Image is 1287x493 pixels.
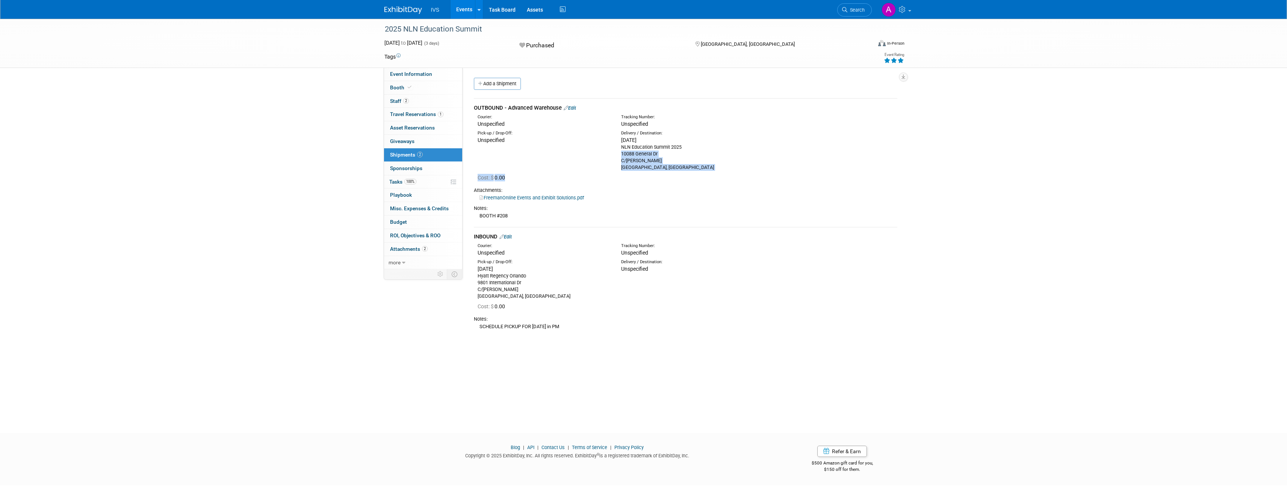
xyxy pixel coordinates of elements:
div: Notes: [474,205,897,212]
a: Asset Reservations [384,121,462,134]
span: to [400,40,407,46]
a: Blog [511,445,520,450]
div: Unspecified [478,120,610,128]
span: [GEOGRAPHIC_DATA], [GEOGRAPHIC_DATA] [701,41,795,47]
div: Pick-up / Drop-Off: [478,259,610,265]
a: Add a Shipment [474,78,521,90]
div: Tracking Number: [621,114,789,120]
a: Travel Reservations1 [384,108,462,121]
div: Delivery / Destination: [621,259,753,265]
img: Format-Inperson.png [878,40,886,46]
span: | [566,445,571,450]
span: Event Information [390,71,432,77]
span: Travel Reservations [390,111,443,117]
span: | [608,445,613,450]
td: Personalize Event Tab Strip [434,269,447,279]
span: Staff [390,98,409,104]
div: OUTBOUND - Advanced Warehouse [474,104,897,112]
a: more [384,256,462,269]
div: Purchased [517,39,683,52]
a: Edit [499,234,512,240]
span: 1 [438,112,443,117]
div: INBOUND [474,233,897,241]
span: Giveaways [390,138,414,144]
div: SCHEDULE PICKUP FOR [DATE] in PM [474,323,897,330]
a: Search [837,3,872,17]
span: Unspecified [621,266,648,272]
div: 2025 NLN Education Summit [382,23,861,36]
a: Terms of Service [572,445,607,450]
a: FreemanOnline Events and Exhibit Solutions.pdf [479,195,584,201]
span: 2 [417,152,423,157]
span: | [535,445,540,450]
a: Shipments2 [384,148,462,161]
span: IVS [431,7,440,13]
a: Edit [564,105,576,111]
span: Misc. Expenses & Credits [390,205,449,211]
div: Copyright © 2025 ExhibitDay, Inc. All rights reserved. ExhibitDay is a registered trademark of Ex... [384,451,771,459]
td: Tags [384,53,401,60]
a: API [527,445,534,450]
div: [DATE] [478,265,610,273]
span: Attachments [390,246,428,252]
i: Booth reservation complete [408,85,411,89]
span: Cost: $ [478,175,495,181]
span: Search [847,7,865,13]
span: 100% [404,179,416,184]
div: Courier: [478,243,610,249]
div: Courier: [478,114,610,120]
a: Refer & Earn [817,446,867,457]
img: Aaron Lentscher [882,3,896,17]
span: Playbook [390,192,412,198]
span: Sponsorships [390,165,422,171]
div: In-Person [887,41,904,46]
span: Unspecified [621,121,648,127]
span: Unspecified [621,250,648,256]
a: Misc. Expenses & Credits [384,202,462,215]
div: Unspecified [478,249,610,256]
span: 0.00 [478,175,508,181]
span: | [521,445,526,450]
div: $500 Amazon gift card for you, [782,455,903,472]
a: Booth [384,81,462,94]
a: Tasks100% [384,175,462,188]
span: 2 [403,98,409,104]
span: ROI, Objectives & ROO [390,232,440,238]
div: Hyatt Regency Orlando 9801 International Dr C/[PERSON_NAME] [GEOGRAPHIC_DATA], [GEOGRAPHIC_DATA] [478,273,610,300]
td: Toggle Event Tabs [447,269,462,279]
div: [DATE] [621,136,753,144]
span: Asset Reservations [390,125,435,131]
a: Event Information [384,68,462,81]
div: NLN Education Summit 2025 10088 General Dr C/[PERSON_NAME] [GEOGRAPHIC_DATA], [GEOGRAPHIC_DATA] [621,144,753,171]
a: Contact Us [541,445,565,450]
span: more [389,259,401,265]
span: Budget [390,219,407,225]
a: Staff2 [384,95,462,108]
a: Attachments2 [384,243,462,256]
div: Event Rating [884,53,904,57]
span: 0.00 [478,303,508,309]
span: Cost: $ [478,303,495,309]
div: Attachments: [474,187,897,194]
div: $150 off for them. [782,466,903,473]
div: BOOTH #208 [474,212,897,220]
div: Delivery / Destination: [621,130,753,136]
span: Shipments [390,152,423,158]
span: 2 [422,246,428,252]
a: Playbook [384,188,462,202]
div: Tracking Number: [621,243,789,249]
span: Unspecified [478,137,505,143]
a: ROI, Objectives & ROO [384,229,462,242]
a: Sponsorships [384,162,462,175]
img: ExhibitDay [384,6,422,14]
a: Giveaways [384,135,462,148]
span: Booth [390,84,413,90]
a: Budget [384,216,462,229]
span: [DATE] [DATE] [384,40,422,46]
span: Tasks [389,179,416,185]
div: Pick-up / Drop-Off: [478,130,610,136]
a: Privacy Policy [614,445,644,450]
div: Event Format [827,39,905,50]
div: Notes: [474,316,897,323]
sup: ® [597,452,599,457]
